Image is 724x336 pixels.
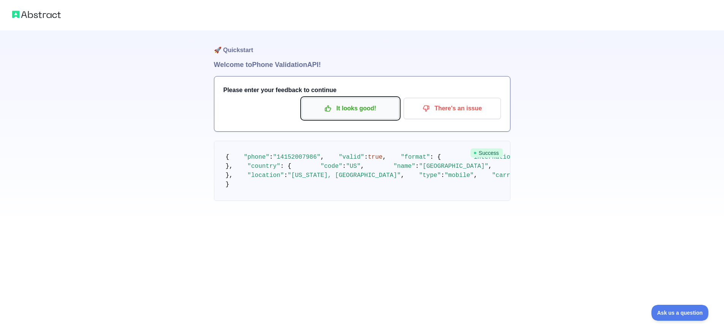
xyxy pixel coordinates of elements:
[404,98,501,119] button: There's an issue
[280,163,292,170] span: : {
[223,86,501,95] h3: Please enter your feedback to continue
[247,163,280,170] span: "country"
[302,98,399,119] button: It looks good!
[401,154,430,161] span: "format"
[269,154,273,161] span: :
[441,172,445,179] span: :
[471,148,503,158] span: Success
[364,154,368,161] span: :
[393,163,415,170] span: "name"
[430,154,441,161] span: : {
[470,154,525,161] span: "international"
[342,163,346,170] span: :
[307,102,393,115] p: It looks good!
[368,154,382,161] span: true
[320,154,324,161] span: ,
[419,172,441,179] span: "type"
[288,172,401,179] span: "[US_STATE], [GEOGRAPHIC_DATA]"
[12,9,61,20] img: Abstract logo
[226,154,708,188] code: }, }, }
[488,163,492,170] span: ,
[445,172,474,179] span: "mobile"
[273,154,320,161] span: "14152007986"
[474,172,477,179] span: ,
[492,172,524,179] span: "carrier"
[247,172,284,179] span: "location"
[284,172,288,179] span: :
[419,163,488,170] span: "[GEOGRAPHIC_DATA]"
[346,163,360,170] span: "US"
[382,154,386,161] span: ,
[415,163,419,170] span: :
[214,30,510,59] h1: 🚀 Quickstart
[409,102,495,115] p: There's an issue
[226,154,230,161] span: {
[320,163,342,170] span: "code"
[651,305,709,321] iframe: Toggle Customer Support
[361,163,364,170] span: ,
[339,154,364,161] span: "valid"
[214,59,510,70] h1: Welcome to Phone Validation API!
[401,172,404,179] span: ,
[244,154,269,161] span: "phone"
